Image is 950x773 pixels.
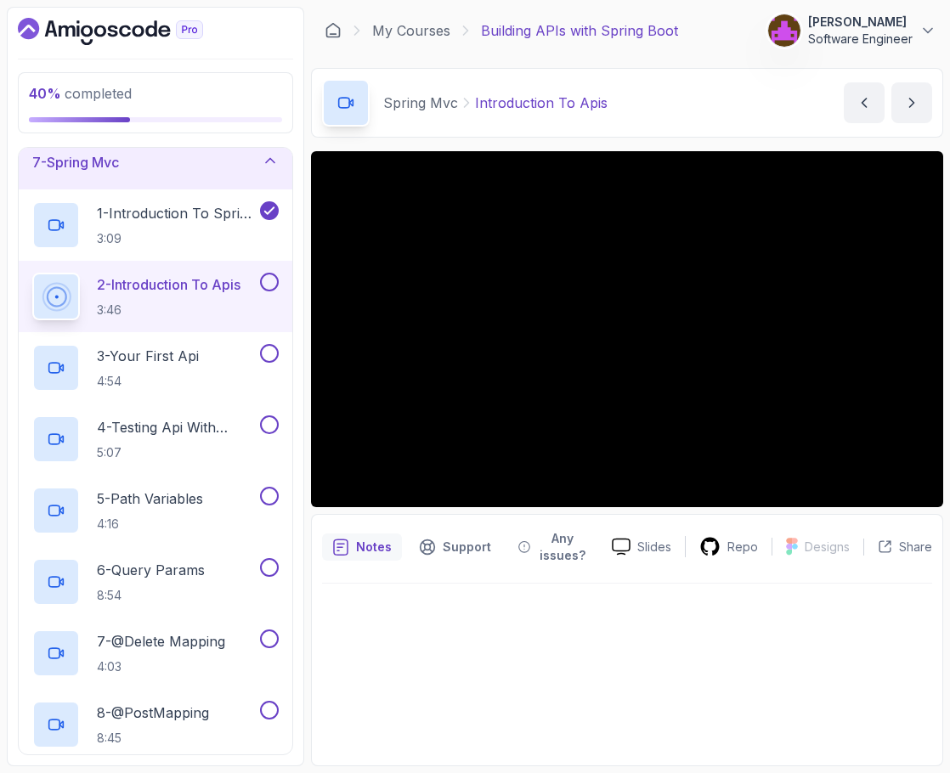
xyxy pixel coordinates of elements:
[32,344,279,392] button: 3-Your First Api4:54
[598,538,685,556] a: Slides
[637,539,671,556] p: Slides
[97,516,203,533] p: 4:16
[97,203,257,223] p: 1 - Introduction To Spring MVC
[32,487,279,534] button: 5-Path Variables4:16
[844,82,885,123] button: previous content
[32,558,279,606] button: 6-Query Params8:54
[899,539,932,556] p: Share
[863,539,932,556] button: Share
[97,560,205,580] p: 6 - Query Params
[97,488,203,509] p: 5 - Path Variables
[409,525,501,569] button: Support button
[372,20,450,41] a: My Courses
[97,346,199,366] p: 3 - Your First Api
[443,539,491,556] p: Support
[97,373,199,390] p: 4:54
[97,230,257,247] p: 3:09
[727,539,758,556] p: Repo
[32,629,279,677] button: 7-@Delete Mapping4:03
[32,273,279,320] button: 2-Introduction To Apis3:46
[97,658,225,675] p: 4:03
[325,22,342,39] a: Dashboard
[97,587,205,604] p: 8:54
[475,93,608,113] p: Introduction To Apis
[97,302,240,319] p: 3:46
[97,444,257,461] p: 5:07
[18,18,242,45] a: Dashboard
[97,631,225,652] p: 7 - @Delete Mapping
[32,701,279,748] button: 8-@PostMapping8:45
[19,135,292,189] button: 7-Spring Mvc
[805,539,850,556] p: Designs
[768,14,800,47] img: user profile image
[311,151,943,507] iframe: 2 - Introduction to APIs
[32,152,119,172] h3: 7 - Spring Mvc
[808,31,913,48] p: Software Engineer
[29,85,61,102] span: 40 %
[322,525,402,569] button: notes button
[508,525,598,569] button: Feedback button
[32,201,279,249] button: 1-Introduction To Spring MVC3:09
[97,702,209,723] p: 8 - @PostMapping
[383,93,458,113] p: Spring Mvc
[97,417,257,437] p: 4 - Testing Api With Chrome And Intellij
[891,82,932,123] button: next content
[356,539,392,556] p: Notes
[481,20,678,41] p: Building APIs with Spring Boot
[29,85,132,102] span: completed
[97,274,240,295] p: 2 - Introduction To Apis
[686,536,772,557] a: Repo
[97,730,209,747] p: 8:45
[767,14,936,48] button: user profile image[PERSON_NAME]Software Engineer
[32,415,279,463] button: 4-Testing Api With Chrome And Intellij5:07
[537,530,588,564] p: Any issues?
[808,14,913,31] p: [PERSON_NAME]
